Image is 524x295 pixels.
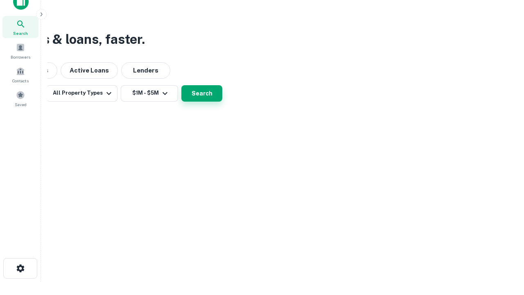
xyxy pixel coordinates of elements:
[11,54,30,60] span: Borrowers
[2,87,38,109] a: Saved
[181,85,222,102] button: Search
[483,229,524,269] iframe: Chat Widget
[15,101,27,108] span: Saved
[2,64,38,86] a: Contacts
[12,77,29,84] span: Contacts
[2,16,38,38] a: Search
[121,85,178,102] button: $1M - $5M
[2,40,38,62] a: Borrowers
[61,62,118,79] button: Active Loans
[121,62,170,79] button: Lenders
[46,85,117,102] button: All Property Types
[13,30,28,36] span: Search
